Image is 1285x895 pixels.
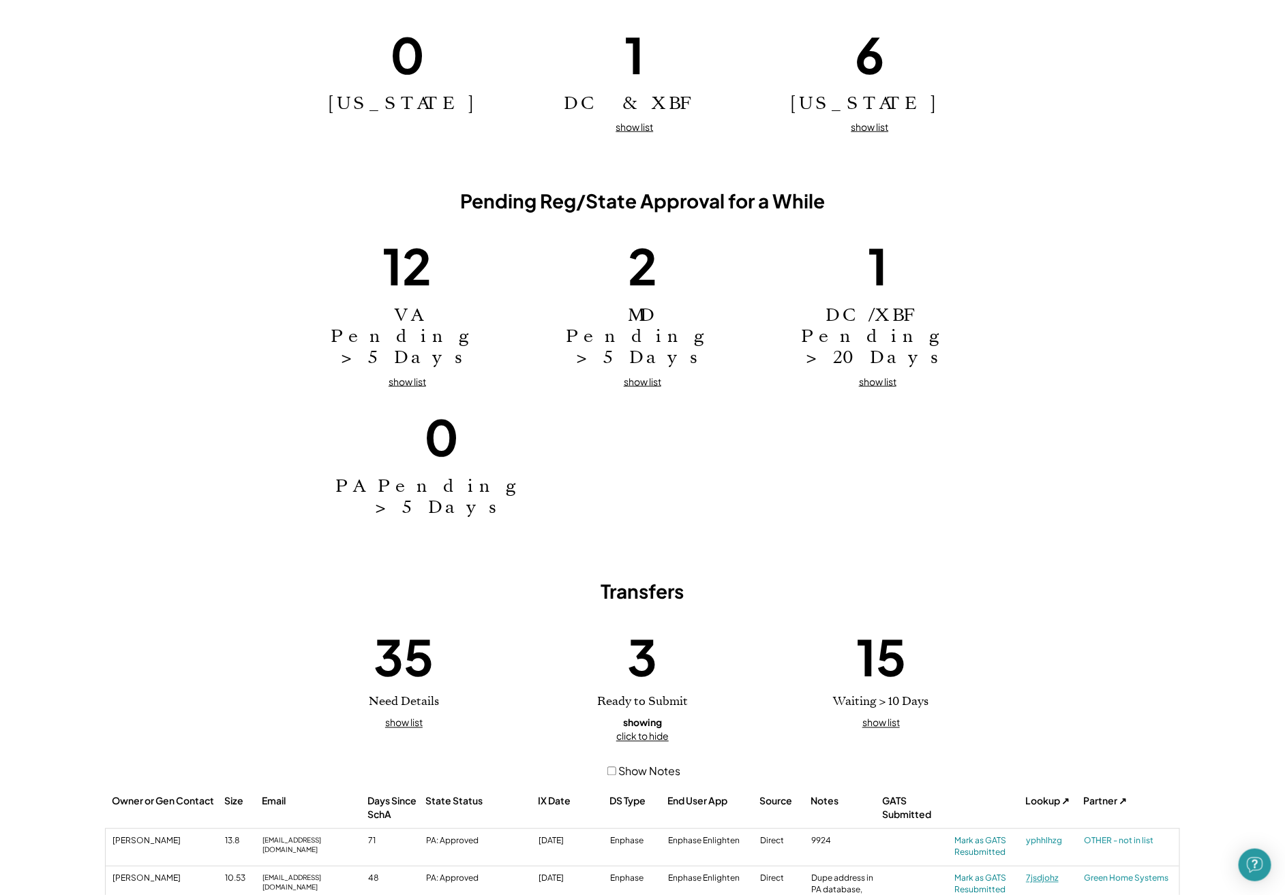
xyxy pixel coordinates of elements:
div: End User App [667,795,756,808]
u: show list [624,375,661,388]
h2: Waiting > 10 Days [823,695,939,710]
div: Days Since SchA [367,795,422,821]
div: Enphase Enlighten [668,836,757,847]
div: DS Type [609,795,664,808]
div: GATS Submitted [882,795,950,821]
u: click to hide [616,730,669,742]
a: Green Home Systems [1084,873,1173,885]
div: 9924 [811,836,879,847]
h1: 35 [374,625,434,689]
u: show list [851,121,889,133]
div: 48 [368,873,423,885]
h3: Transfers [336,580,950,604]
div: Open Intercom Messenger [1239,849,1271,881]
div: Email [262,795,364,808]
div: 10.53 [225,873,259,885]
u: show list [385,717,423,729]
div: [EMAIL_ADDRESS][DOMAIN_NAME] [262,836,365,855]
div: [PERSON_NAME] [112,873,222,885]
div: Direct [760,836,808,847]
h1: 1 [868,234,888,298]
h1: 12 [383,234,432,298]
h2: PA Pending > 5 Days [336,476,547,518]
div: [EMAIL_ADDRESS][DOMAIN_NAME] [262,873,365,892]
div: 71 [368,836,423,847]
u: show list [859,375,896,388]
h2: Ready to Submit [585,695,701,710]
h2: [US_STATE] [791,93,950,114]
div: Mark as GATS Resubmitted [954,836,1023,859]
div: Direct [760,873,808,885]
div: Notes [811,795,879,808]
div: Enphase [610,836,665,847]
u: show list [862,717,900,729]
div: 13.8 [225,836,259,847]
div: Lookup ↗ [1025,795,1080,808]
h1: 0 [424,405,459,469]
div: [PERSON_NAME] [112,836,222,847]
h1: 3 [628,625,658,689]
div: State Status [425,795,534,808]
div: [DATE] [539,836,607,847]
div: Owner or Gen Contact [112,795,221,808]
h2: DC/XBF Pending > 20 Days [802,304,954,368]
h1: 15 [856,625,906,689]
div: Size [224,795,258,808]
a: 7jsdjohz [1026,873,1080,885]
h3: Pending Reg/State Approval for a While [336,189,950,213]
div: [DATE] [539,873,607,885]
h1: 6 [856,22,885,87]
div: Partner ↗ [1083,795,1172,808]
label: Show Notes [618,764,680,779]
u: show list [389,375,426,388]
div: Enphase Enlighten [668,873,757,885]
a: OTHER - not in list [1084,836,1173,847]
h2: VA Pending > 5 Days [331,304,484,368]
a: yphhlhzg [1026,836,1080,847]
h2: DC & XBF [564,93,706,114]
div: PA: Approved [426,836,535,847]
div: IX Date [538,795,606,808]
h1: 1 [625,22,645,87]
u: show list [616,121,654,133]
strong: showing [623,717,662,729]
div: Enphase [610,873,665,885]
h1: 2 [628,234,657,298]
h2: Need Details [346,695,462,710]
h1: 0 [390,22,425,87]
h2: [US_STATE] [328,93,487,114]
div: PA: Approved [426,873,535,885]
h2: MD Pending > 5 Days [566,304,719,368]
div: Source [759,795,807,808]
